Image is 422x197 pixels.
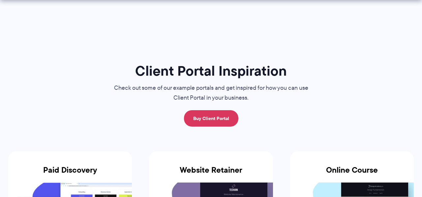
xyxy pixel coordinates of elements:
[101,62,321,80] h1: Client Portal Inspiration
[149,165,273,183] h3: Website Retainer
[101,83,321,103] p: Check out some of our example portals and get inspired for how you can use Client Portal in your ...
[8,165,132,183] h3: Paid Discovery
[290,165,414,183] h3: Online Course
[184,110,238,127] a: Buy Client Portal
